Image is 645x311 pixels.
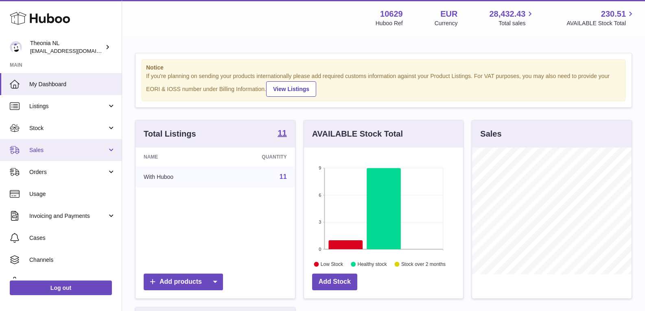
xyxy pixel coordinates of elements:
span: Orders [29,168,107,176]
span: Usage [29,190,116,198]
text: Healthy stock [357,261,387,267]
text: 3 [319,220,321,224]
strong: EUR [440,9,457,20]
text: Low Stock [321,261,343,267]
div: If you're planning on sending your products internationally please add required customs informati... [146,72,621,97]
a: 28,432.43 Total sales [489,9,535,27]
h3: Sales [480,128,501,139]
span: My Dashboard [29,80,116,88]
text: 6 [319,193,321,198]
a: View Listings [266,81,316,97]
h3: Total Listings [144,128,196,139]
span: AVAILABLE Stock Total [566,20,635,27]
span: Channels [29,256,116,264]
img: info@wholesomegoods.eu [10,41,22,53]
td: With Huboo [136,166,220,187]
a: Add products [144,274,223,290]
strong: Notice [146,64,621,72]
text: 9 [319,165,321,170]
span: Settings [29,278,116,286]
strong: 11 [278,129,286,137]
a: 230.51 AVAILABLE Stock Total [566,9,635,27]
a: 11 [280,173,287,180]
span: Listings [29,102,107,110]
span: 230.51 [601,9,626,20]
strong: 10629 [380,9,403,20]
h3: AVAILABLE Stock Total [312,128,403,139]
div: Huboo Ref [376,20,403,27]
a: Add Stock [312,274,357,290]
span: Stock [29,124,107,132]
text: 0 [319,247,321,252]
div: Currency [435,20,458,27]
div: Theonia NL [30,39,103,55]
span: Cases [29,234,116,242]
span: Sales [29,146,107,154]
th: Quantity [220,148,295,166]
text: Stock over 2 months [401,261,446,267]
a: Log out [10,281,112,295]
span: Total sales [499,20,535,27]
span: 28,432.43 [489,9,525,20]
th: Name [136,148,220,166]
span: [EMAIL_ADDRESS][DOMAIN_NAME] [30,48,120,54]
a: 11 [278,129,286,139]
span: Invoicing and Payments [29,212,107,220]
